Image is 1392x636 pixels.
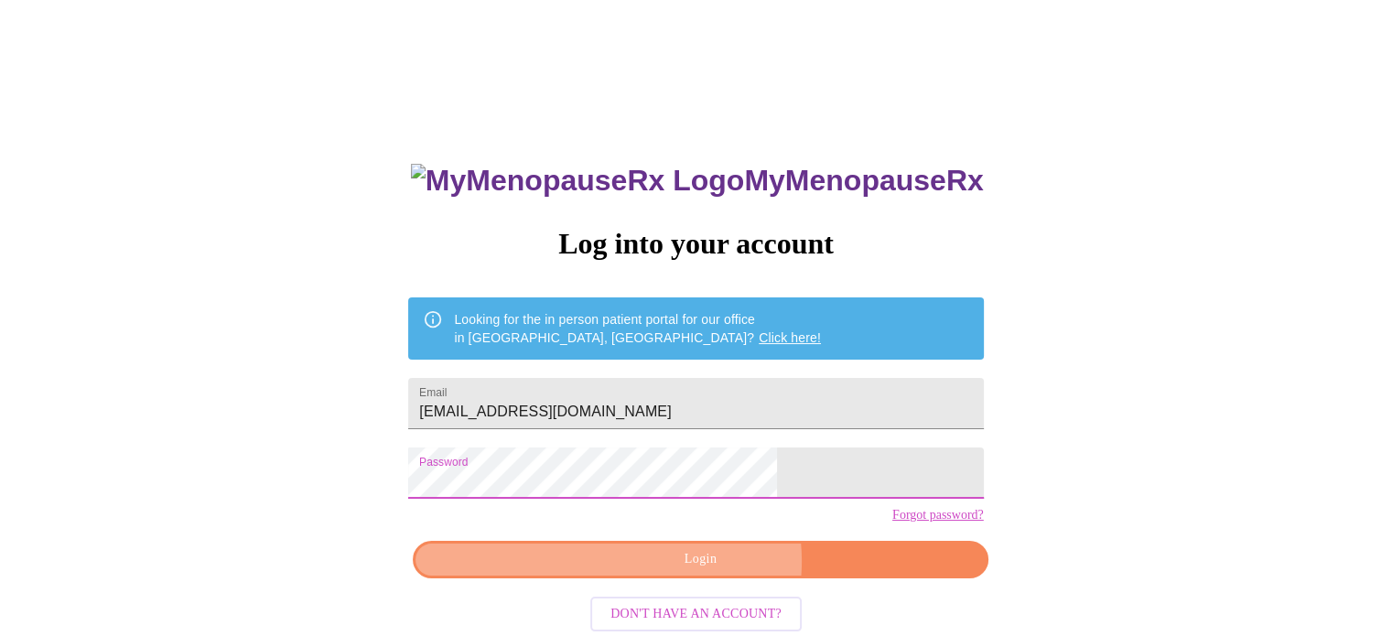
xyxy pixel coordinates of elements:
h3: Log into your account [408,227,983,261]
button: Login [413,541,987,578]
span: Login [434,548,966,571]
h3: MyMenopauseRx [411,164,984,198]
a: Click here! [759,330,821,345]
a: Forgot password? [892,508,984,523]
img: MyMenopauseRx Logo [411,164,744,198]
a: Don't have an account? [586,604,806,620]
div: Looking for the in person patient portal for our office in [GEOGRAPHIC_DATA], [GEOGRAPHIC_DATA]? [454,303,821,354]
span: Don't have an account? [610,603,782,626]
button: Don't have an account? [590,597,802,632]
